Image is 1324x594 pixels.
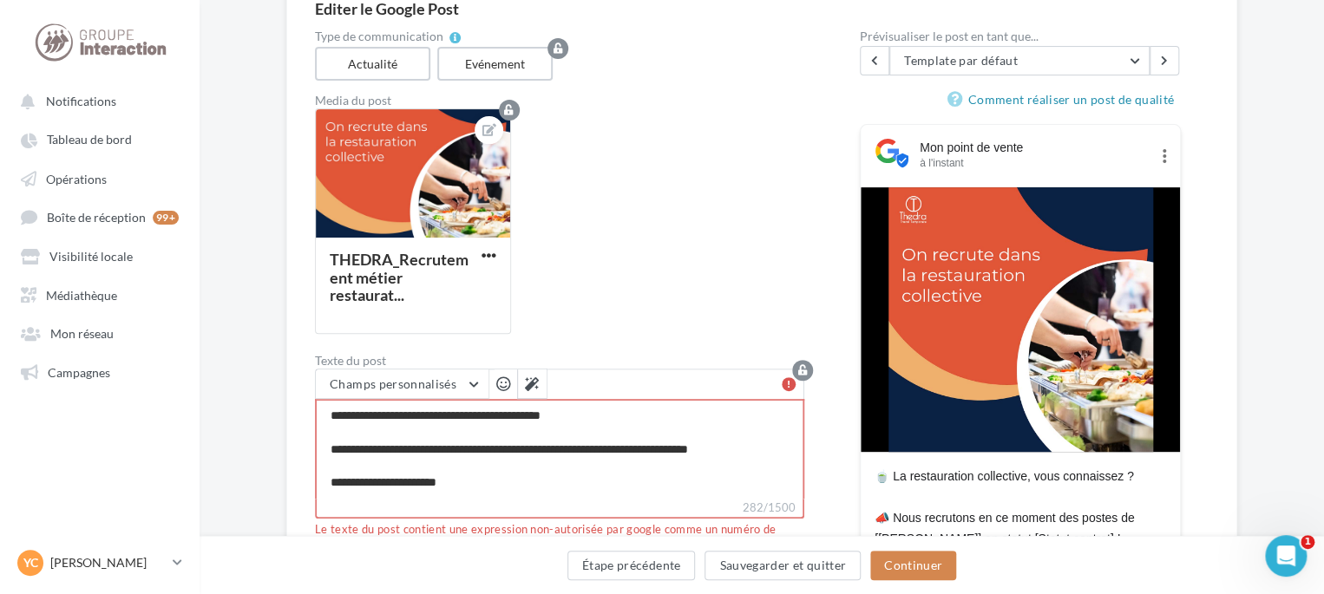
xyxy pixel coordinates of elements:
a: Opérations [10,162,189,193]
span: 1 [1301,535,1314,549]
button: Notifications [10,85,182,116]
div: Media du post [315,95,804,107]
img: THEDRA_Recrutement métier restauration collective_3_INS [888,187,1153,452]
a: Campagnes [10,356,189,387]
button: Étape précédente [567,551,696,580]
button: Champs personnalisés [316,369,488,399]
a: Visibilité locale [10,239,189,271]
label: 282/1500 [315,499,804,519]
span: Notifications [46,94,116,108]
div: Mon point de vente [920,139,1149,156]
label: Evénement [437,47,553,81]
a: Comment réaliser un post de qualité [947,89,1181,110]
span: Mon réseau [50,326,114,341]
span: Template par défaut [904,53,1018,68]
div: Editer le Google Post [315,1,1209,16]
span: Médiathèque [46,287,117,302]
label: Texte du post [315,355,804,367]
span: Champs personnalisés [330,376,456,391]
p: [PERSON_NAME] [50,554,166,571]
button: Template par défaut [889,46,1150,75]
a: YC [PERSON_NAME] [14,546,186,579]
a: Médiathèque [10,278,189,310]
div: THEDRA_Recrutement métier restaurat... [330,250,469,304]
div: 99+ [153,211,179,225]
div: Prévisualiser le post en tant que... [860,30,1181,42]
button: Continuer [870,551,956,580]
a: Boîte de réception 99+ [10,200,189,232]
a: Tableau de bord [10,123,189,154]
span: Type de communication [315,30,443,42]
label: Actualité [315,47,430,81]
span: Visibilité locale [49,249,133,264]
span: Tableau de bord [47,133,132,147]
div: à l'instant [920,156,1149,170]
span: YC [23,554,38,571]
button: Sauvegarder et quitter [705,551,861,580]
iframe: Intercom live chat [1265,535,1307,577]
span: Campagnes [48,364,110,379]
div: Le texte du post contient une expression non-autorisée par google comme un numéro de téléphone ou... [315,519,804,553]
span: Boîte de réception [47,210,146,225]
a: Mon réseau [10,317,189,348]
span: Opérations [46,171,107,186]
